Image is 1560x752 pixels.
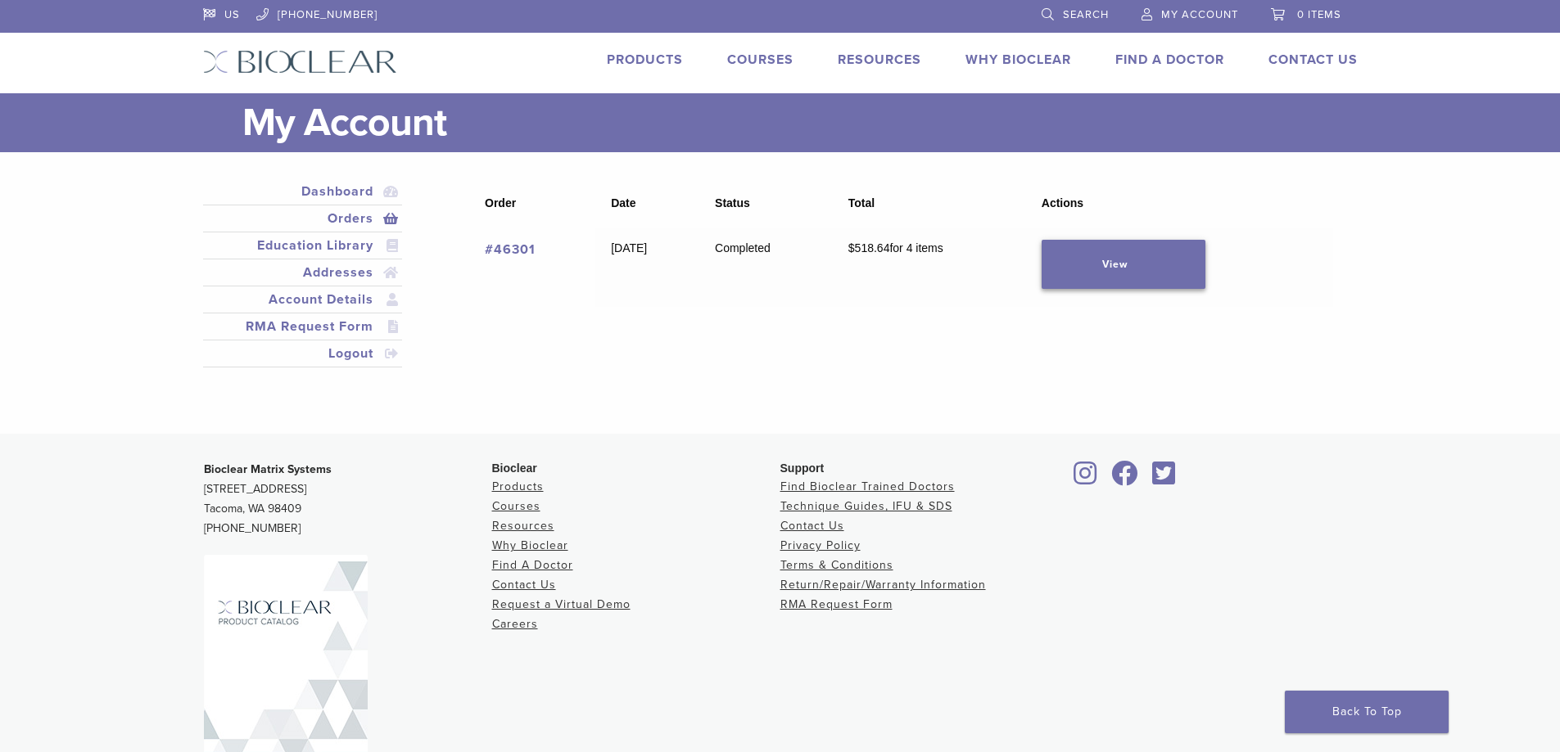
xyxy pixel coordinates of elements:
[1106,471,1144,487] a: Bioclear
[611,196,635,209] span: Date
[780,480,955,493] a: Find Bioclear Trained Doctors
[1042,196,1083,209] span: Actions
[832,228,1025,307] td: for 4 items
[204,460,492,538] p: [STREET_ADDRESS] Tacoma, WA 98409 [PHONE_NUMBER]
[727,52,794,68] a: Courses
[780,597,893,611] a: RMA Request Form
[206,236,400,255] a: Education Library
[780,462,825,475] span: Support
[1161,8,1238,21] span: My Account
[492,558,573,572] a: Find A Doctor
[485,241,536,258] a: View order number 46301
[965,52,1071,68] a: Why Bioclear
[848,241,890,254] span: 518.64
[1297,8,1341,21] span: 0 items
[206,263,400,282] a: Addresses
[780,519,844,533] a: Contact Us
[206,209,400,228] a: Orders
[780,558,893,572] a: Terms & Conditions
[206,290,400,309] a: Account Details
[203,50,397,74] img: Bioclear
[780,578,986,592] a: Return/Repair/Warranty Information
[206,317,400,336] a: RMA Request Form
[848,241,855,254] span: $
[1063,8,1109,21] span: Search
[492,462,537,475] span: Bioclear
[492,519,554,533] a: Resources
[715,196,750,209] span: Status
[780,499,952,513] a: Technique Guides, IFU & SDS
[607,52,683,68] a: Products
[492,597,631,611] a: Request a Virtual Demo
[206,344,400,363] a: Logout
[848,196,875,209] span: Total
[1268,52,1358,68] a: Contact Us
[492,499,540,513] a: Courses
[1285,691,1449,733] a: Back To Top
[206,182,400,201] a: Dashboard
[1069,471,1103,487] a: Bioclear
[1115,52,1224,68] a: Find A Doctor
[780,538,861,552] a: Privacy Policy
[204,462,332,476] strong: Bioclear Matrix Systems
[203,178,403,387] nav: Account pages
[492,578,556,592] a: Contact Us
[1147,471,1182,487] a: Bioclear
[699,228,832,307] td: Completed
[485,196,516,209] span: Order
[1042,240,1205,289] a: View order 46301
[492,617,538,631] a: Careers
[838,52,921,68] a: Resources
[492,538,568,552] a: Why Bioclear
[492,480,544,493] a: Products
[611,241,647,254] time: [DATE]
[242,93,1358,152] h1: My Account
